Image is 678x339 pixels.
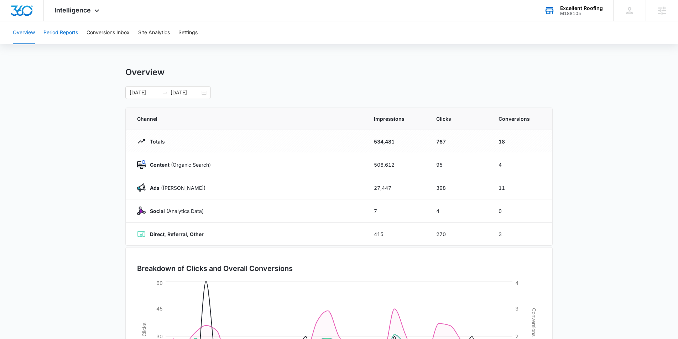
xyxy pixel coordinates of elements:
[515,306,518,312] tspan: 3
[560,5,603,11] div: account name
[130,89,159,97] input: Start date
[531,308,537,337] tspan: Conversions
[490,176,552,199] td: 11
[428,223,490,246] td: 270
[428,176,490,199] td: 398
[146,138,165,145] p: Totals
[560,11,603,16] div: account id
[156,280,163,286] tspan: 60
[365,199,428,223] td: 7
[146,207,204,215] p: (Analytics Data)
[150,162,169,168] strong: Content
[54,6,91,14] span: Intelligence
[365,130,428,153] td: 534,481
[138,21,170,44] button: Site Analytics
[428,153,490,176] td: 95
[150,185,160,191] strong: Ads
[490,199,552,223] td: 0
[150,231,204,237] strong: Direct, Referral, Other
[43,21,78,44] button: Period Reports
[428,130,490,153] td: 767
[178,21,198,44] button: Settings
[490,153,552,176] td: 4
[162,90,168,95] span: swap-right
[125,67,165,78] h1: Overview
[171,89,200,97] input: End date
[515,280,518,286] tspan: 4
[141,323,147,337] tspan: Clicks
[146,161,211,168] p: (Organic Search)
[365,223,428,246] td: 415
[137,115,357,122] span: Channel
[137,207,146,215] img: Social
[490,223,552,246] td: 3
[436,115,481,122] span: Clicks
[137,183,146,192] img: Ads
[365,153,428,176] td: 506,612
[156,306,163,312] tspan: 45
[162,90,168,95] span: to
[137,263,293,274] h3: Breakdown of Clicks and Overall Conversions
[490,130,552,153] td: 18
[13,21,35,44] button: Overview
[146,184,205,192] p: ([PERSON_NAME])
[374,115,419,122] span: Impressions
[137,160,146,169] img: Content
[365,176,428,199] td: 27,447
[150,208,165,214] strong: Social
[428,199,490,223] td: 4
[499,115,541,122] span: Conversions
[87,21,130,44] button: Conversions Inbox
